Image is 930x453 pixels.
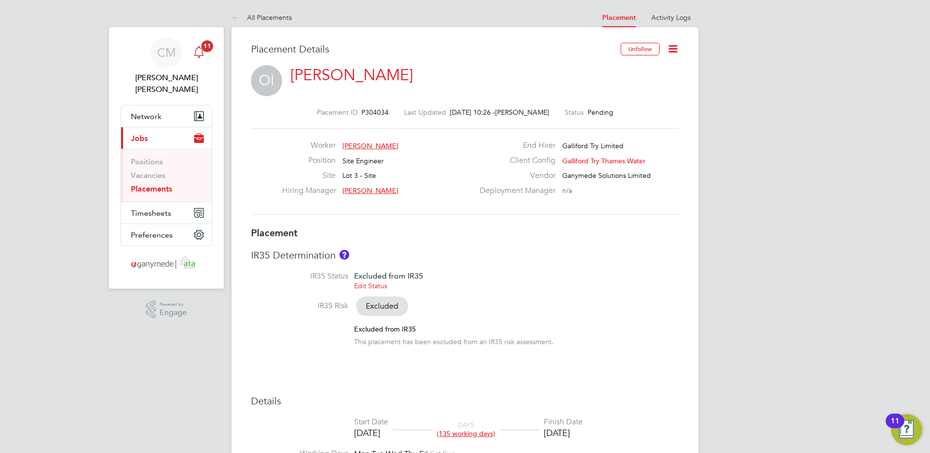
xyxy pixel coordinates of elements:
[160,309,187,317] span: Engage
[109,27,224,289] nav: Main navigation
[565,108,584,117] label: Status
[621,43,660,55] button: Unfollow
[602,14,636,22] a: Placement
[361,108,389,117] span: P304034
[121,127,212,149] button: Jobs
[282,156,336,166] label: Position
[354,325,554,333] div: Excluded from IR35
[121,224,212,245] button: Preferences
[562,141,624,150] span: Galliford Try Limited
[342,141,398,150] span: [PERSON_NAME]
[121,72,212,95] span: Connor Matthews
[474,186,555,196] label: Deployment Manager
[495,108,549,117] span: [PERSON_NAME]
[342,186,398,195] span: [PERSON_NAME]
[146,300,187,319] a: Powered byEngage
[354,417,388,427] div: Start Date
[282,140,336,151] label: Worker
[354,337,554,346] div: This placement has been excluded from an IR35 risk assessment.
[131,112,161,121] span: Network
[251,271,348,281] label: IR35 Status
[891,421,899,434] div: 11
[474,156,555,166] label: Client Config
[201,40,213,52] span: 11
[404,108,446,117] label: Last Updated
[121,37,212,95] a: CM[PERSON_NAME] [PERSON_NAME]
[474,171,555,181] label: Vendor
[121,256,212,271] a: Go to home page
[282,171,336,181] label: Site
[251,249,679,261] h3: IR35 Determination
[189,37,209,68] a: 11
[544,417,583,427] div: Finish Date
[342,171,376,180] span: Lot 3 - Site
[251,301,348,311] label: IR35 Risk
[251,227,298,239] b: Placement
[544,427,583,438] div: [DATE]
[128,256,205,271] img: ganymedesolutions-logo-retina.png
[121,202,212,224] button: Timesheets
[356,296,408,316] span: Excluded
[450,108,495,117] span: [DATE] 10:26 -
[562,186,572,195] span: n/a
[232,13,292,22] a: All Placements
[131,134,148,143] span: Jobs
[121,105,212,127] button: Network
[317,108,358,117] label: Placement ID
[157,46,176,59] span: CM
[354,271,423,280] span: Excluded from IR35
[131,157,163,166] a: Positions
[131,171,165,180] a: Vacancies
[131,209,171,218] span: Timesheets
[562,157,645,165] span: Galliford Try Thames Water
[342,157,384,165] span: Site Engineer
[251,43,613,55] h3: Placement Details
[437,429,495,438] span: (135 working days)
[354,427,388,438] div: [DATE]
[340,250,349,260] button: About IR35
[290,66,413,85] a: [PERSON_NAME]
[251,395,679,407] h3: Details
[588,108,613,117] span: Pending
[432,420,500,438] div: DAYS
[891,414,922,445] button: Open Resource Center, 11 new notifications
[131,184,172,193] a: Placements
[474,140,555,151] label: End Hirer
[282,186,336,196] label: Hiring Manager
[121,149,212,202] div: Jobs
[354,281,387,290] a: Edit Status
[562,171,651,180] span: Ganymede Solutions Limited
[160,300,187,309] span: Powered by
[251,65,282,96] span: OI
[651,13,691,22] a: Activity Logs
[131,230,173,240] span: Preferences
